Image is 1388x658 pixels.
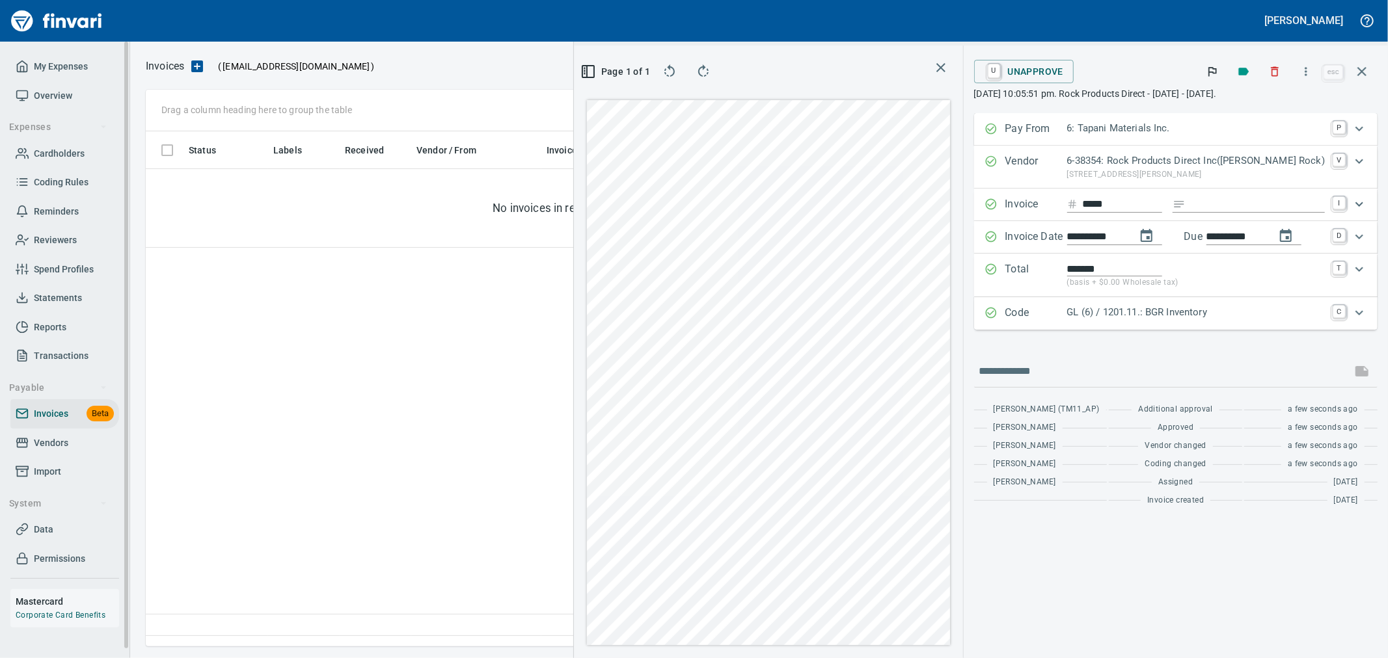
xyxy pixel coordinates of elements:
[493,200,700,216] big: No invoices in review containing 'rock pro'
[4,115,113,139] button: Expenses
[1131,220,1162,252] button: change date
[10,313,119,342] a: Reports
[34,204,79,220] span: Reminders
[590,64,644,80] span: Page 1 of 1
[1067,196,1078,212] svg: Invoice number
[1333,229,1346,242] a: D
[10,226,119,255] a: Reviewers
[273,142,319,158] span: Labels
[34,232,77,248] span: Reviewers
[974,297,1378,330] div: Expand
[8,5,105,36] img: Finvari
[994,476,1056,489] span: [PERSON_NAME]
[1067,276,1325,289] p: (basis + $0.00 Wholesale tax)
[1005,305,1067,322] p: Code
[1334,476,1358,489] span: [DATE]
[1324,65,1343,79] a: esc
[1067,121,1325,136] p: 6: Tapani Materials Inc.
[9,380,107,396] span: Payable
[34,521,53,538] span: Data
[1147,494,1204,507] span: Invoice created
[985,60,1064,83] span: Unapprove
[10,255,119,284] a: Spend Profiles
[10,283,119,313] a: Statements
[1333,261,1346,274] a: T
[1005,229,1067,246] p: Invoice Date
[273,142,302,158] span: Labels
[974,60,1074,83] button: UUnapprove
[1334,494,1358,507] span: [DATE]
[1333,196,1346,209] a: I
[994,403,1100,416] span: [PERSON_NAME] (TM11_AP)
[10,399,119,428] a: InvoicesBeta
[345,142,401,158] span: Received
[1288,458,1358,471] span: a few seconds ago
[34,319,66,336] span: Reports
[34,261,94,278] span: Spend Profiles
[345,142,384,158] span: Received
[10,52,119,81] a: My Expenses
[34,435,68,451] span: Vendors
[1229,57,1258,86] button: Labels
[34,551,85,567] span: Permissions
[1262,10,1346,31] button: [PERSON_NAME]
[10,457,119,486] a: Import
[994,421,1056,434] span: [PERSON_NAME]
[1173,198,1186,211] svg: Invoice description
[584,60,649,83] button: Page 1 of 1
[994,440,1056,453] span: [PERSON_NAME]
[189,142,216,158] span: Status
[974,87,1378,100] p: [DATE] 10:05:51 pm. Rock Products Direct - [DATE] - [DATE].
[4,492,113,516] button: System
[547,142,599,158] span: Invoice Date
[1265,14,1343,27] h5: [PERSON_NAME]
[974,254,1378,297] div: Expand
[1184,229,1246,244] p: Due
[974,221,1378,254] div: Expand
[1333,153,1346,166] a: V
[87,406,114,421] span: Beta
[1333,305,1346,318] a: C
[34,464,61,480] span: Import
[10,139,119,168] a: Cardholders
[974,113,1378,146] div: Expand
[221,60,371,73] span: [EMAIL_ADDRESS][DOMAIN_NAME]
[189,142,233,158] span: Status
[10,544,119,573] a: Permissions
[1067,153,1325,168] p: 6-38354: Rock Products Direct Inc([PERSON_NAME] Rock)
[1288,440,1358,453] span: a few seconds ago
[34,146,85,162] span: Cardholders
[10,81,119,111] a: Overview
[10,341,119,371] a: Transactions
[1158,476,1193,489] span: Assigned
[34,290,82,306] span: Statements
[10,197,119,226] a: Reminders
[1292,57,1320,86] button: More
[34,174,88,191] span: Coding Rules
[1145,440,1206,453] span: Vendor changed
[1158,421,1193,434] span: Approved
[161,103,352,116] p: Drag a column heading here to group the table
[1346,356,1378,387] span: This records your message into the invoice and notifies anyone mentioned
[1145,458,1206,471] span: Coding changed
[1288,403,1358,416] span: a few seconds ago
[9,495,107,512] span: System
[210,60,375,73] p: ( )
[16,611,105,620] a: Corporate Card Benefits
[4,376,113,400] button: Payable
[1005,121,1067,138] p: Pay From
[416,142,476,158] span: Vendor / From
[1067,168,1325,181] p: [STREET_ADDRESS][PERSON_NAME]
[988,64,1000,78] a: U
[1138,403,1213,416] span: Additional approval
[9,119,107,135] span: Expenses
[1005,261,1067,289] p: Total
[1288,421,1358,434] span: a few seconds ago
[974,189,1378,221] div: Expand
[1005,153,1067,181] p: Vendor
[184,59,210,74] button: Upload an Invoice
[1067,305,1325,320] p: GL (6) / 1201.11.: BGR Inventory
[34,88,72,104] span: Overview
[974,146,1378,189] div: Expand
